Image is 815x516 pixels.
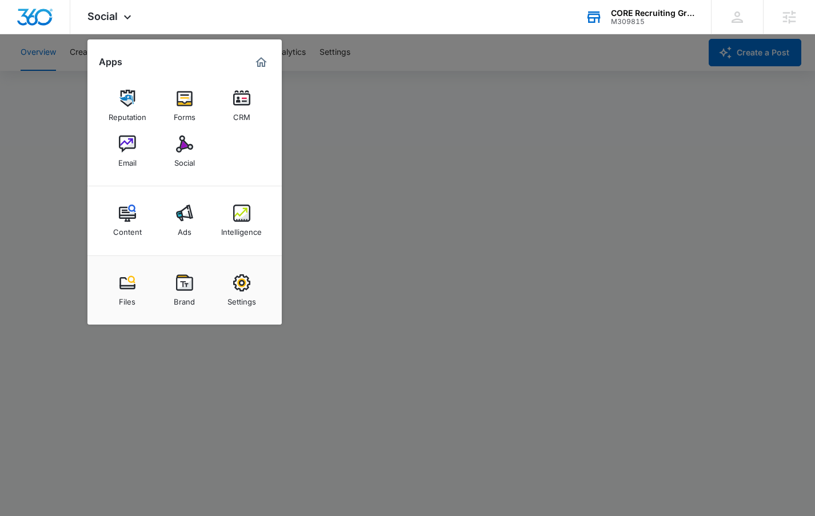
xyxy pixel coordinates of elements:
[119,291,135,306] div: Files
[163,269,206,312] a: Brand
[163,130,206,173] a: Social
[227,291,256,306] div: Settings
[221,222,262,237] div: Intelligence
[178,222,191,237] div: Ads
[113,222,142,237] div: Content
[233,107,250,122] div: CRM
[106,84,149,127] a: Reputation
[109,107,146,122] div: Reputation
[106,130,149,173] a: Email
[118,153,137,167] div: Email
[220,199,263,242] a: Intelligence
[611,18,694,26] div: account id
[87,10,118,22] span: Social
[611,9,694,18] div: account name
[220,84,263,127] a: CRM
[220,269,263,312] a: Settings
[252,53,270,71] a: Marketing 360® Dashboard
[106,269,149,312] a: Files
[99,57,122,67] h2: Apps
[174,291,195,306] div: Brand
[174,107,195,122] div: Forms
[174,153,195,167] div: Social
[163,84,206,127] a: Forms
[106,199,149,242] a: Content
[163,199,206,242] a: Ads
